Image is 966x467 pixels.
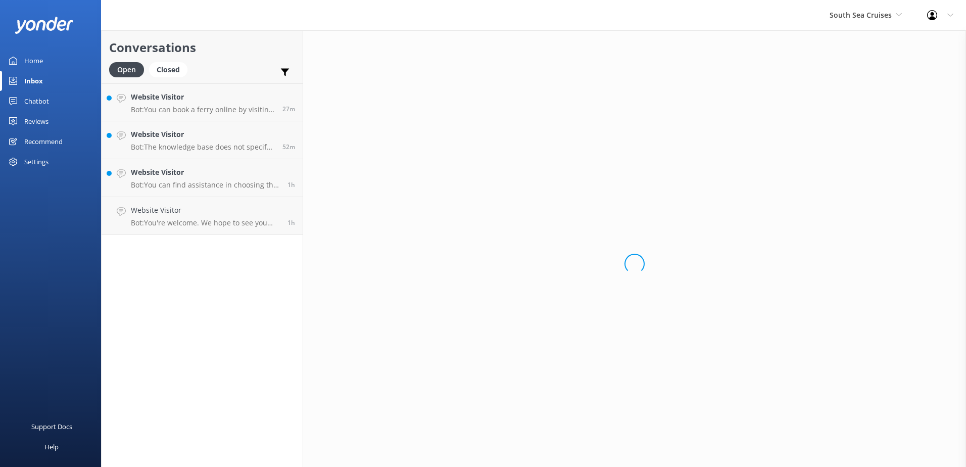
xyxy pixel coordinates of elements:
[149,62,187,77] div: Closed
[102,159,303,197] a: Website VisitorBot:You can find assistance in choosing the right route by visiting: [URL][DOMAIN_...
[131,143,275,152] p: Bot: The knowledge base does not specify if coach transfers are available for half-day passes. Fo...
[287,180,295,189] span: 02:08pm 17-Aug-2025 (UTC +12:00) Pacific/Auckland
[149,64,192,75] a: Closed
[131,129,275,140] h4: Website Visitor
[131,205,280,216] h4: Website Visitor
[24,51,43,71] div: Home
[131,91,275,103] h4: Website Visitor
[24,152,49,172] div: Settings
[24,91,49,111] div: Chatbot
[131,167,280,178] h4: Website Visitor
[287,218,295,227] span: 01:52pm 17-Aug-2025 (UTC +12:00) Pacific/Auckland
[282,143,295,151] span: 02:37pm 17-Aug-2025 (UTC +12:00) Pacific/Auckland
[102,83,303,121] a: Website VisitorBot:You can book a ferry online by visiting [URL][DOMAIN_NAME].27m
[282,105,295,113] span: 03:02pm 17-Aug-2025 (UTC +12:00) Pacific/Auckland
[102,121,303,159] a: Website VisitorBot:The knowledge base does not specify if coach transfers are available for half-...
[109,62,144,77] div: Open
[15,17,73,33] img: yonder-white-logo.png
[24,71,43,91] div: Inbox
[31,416,72,437] div: Support Docs
[109,64,149,75] a: Open
[24,131,63,152] div: Recommend
[830,10,892,20] span: South Sea Cruises
[44,437,59,457] div: Help
[109,38,295,57] h2: Conversations
[131,180,280,190] p: Bot: You can find assistance in choosing the right route by visiting: [URL][DOMAIN_NAME].
[24,111,49,131] div: Reviews
[131,105,275,114] p: Bot: You can book a ferry online by visiting [URL][DOMAIN_NAME].
[131,218,280,227] p: Bot: You're welcome. We hope to see you soon!
[102,197,303,235] a: Website VisitorBot:You're welcome. We hope to see you soon!1h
